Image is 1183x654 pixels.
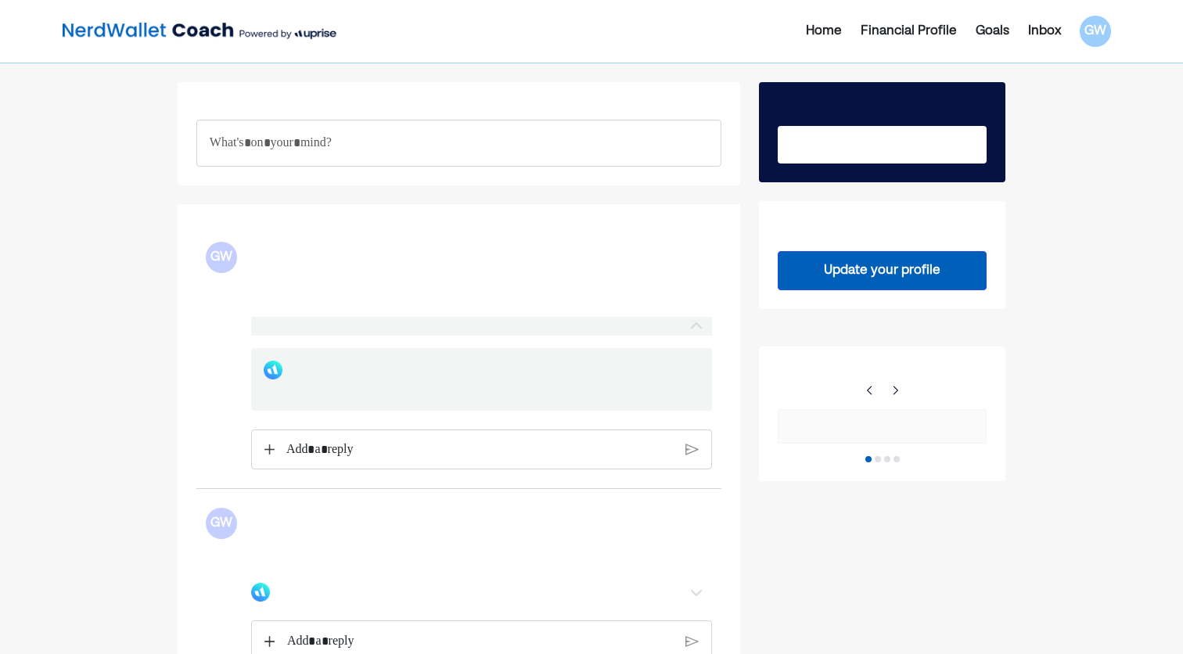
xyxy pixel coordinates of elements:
[861,22,957,41] div: Financial Profile
[1080,16,1111,47] div: GW
[864,384,876,397] img: right-arrow
[889,384,901,397] img: right-arrow
[778,251,987,290] button: Update your profile
[196,120,722,167] div: Rich Text Editor. Editing area: main
[1028,22,1061,41] div: Inbox
[206,242,237,273] div: GW
[806,22,842,41] div: Home
[976,22,1009,41] div: Goals
[279,430,681,469] div: Rich Text Editor. Editing area: main
[206,508,237,539] div: GW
